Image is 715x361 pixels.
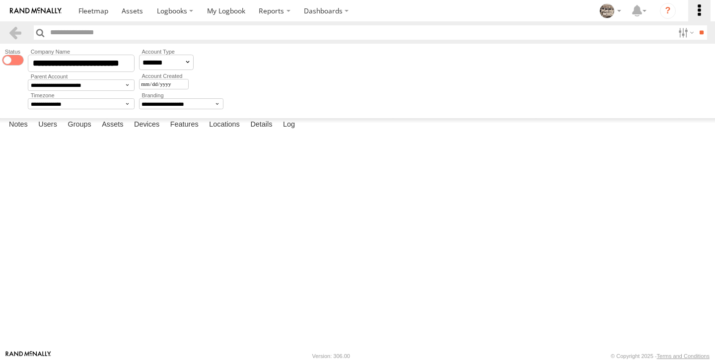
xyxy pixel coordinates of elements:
label: Groups [63,118,96,132]
label: Parent Account [28,73,135,79]
a: Terms and Conditions [657,353,710,359]
label: Locations [204,118,245,132]
label: Assets [97,118,128,132]
label: Devices [129,118,164,132]
label: Account Created [139,73,189,79]
label: Account Type [139,49,194,55]
label: Details [245,118,277,132]
label: Log [278,118,300,132]
label: Branding [139,92,223,98]
div: Version: 306.00 [312,353,350,359]
label: Timezone [28,92,135,98]
label: Notes [4,118,33,132]
span: Enable/Disable Status [2,55,23,66]
label: Features [165,118,204,132]
i: ? [660,3,676,19]
img: rand-logo.svg [10,7,62,14]
label: Status [2,49,23,55]
label: Company Name [28,49,135,55]
a: Visit our Website [5,351,51,361]
label: Users [33,118,62,132]
a: Back to previous Page [8,25,22,40]
label: Search Filter Options [674,25,696,40]
div: Vlad h [596,3,625,18]
div: © Copyright 2025 - [611,353,710,359]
